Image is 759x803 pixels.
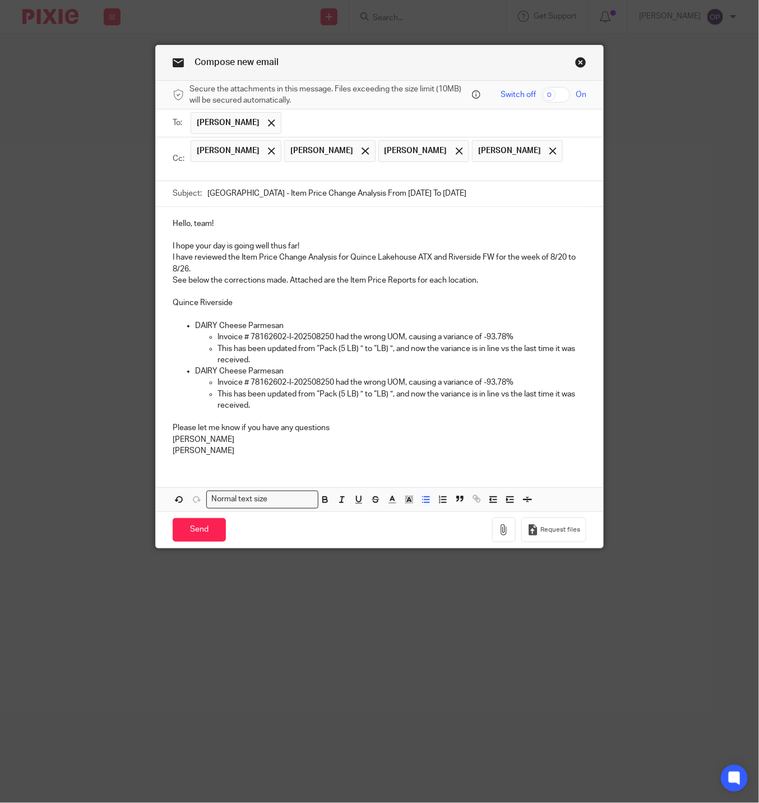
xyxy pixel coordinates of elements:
p: Quince Riverside [173,286,586,309]
button: Request files [521,518,586,543]
span: [PERSON_NAME] [290,145,353,156]
p: Invoice # 78162602-I-202508250 had the wrong UOM, causing a variance of -93.78% [217,377,586,388]
label: Subject: [173,188,202,199]
span: Normal text size [209,493,270,505]
p: This has been updated from “Pack (5 LB) ” to “LB) ”, and now the variance is in line vs the last ... [217,343,586,366]
span: On [576,89,586,100]
p: DAIRY Cheese Parmesan [195,320,586,331]
span: [PERSON_NAME] [197,145,260,156]
div: Search for option [206,491,318,508]
span: [PERSON_NAME] [478,145,541,156]
p: I have reviewed the Item Price Change Analysis for Quince Lakehouse ATX and Riverside FW for the ... [173,252,586,275]
p: This has been updated from “Pack (5 LB) ” to “LB) ”, and now the variance is in line vs the last ... [217,389,586,412]
span: [PERSON_NAME] [197,117,260,128]
p: See below the corrections made. Attached are the Item Price Reports for each location. [173,275,586,286]
span: Compose new email [195,58,279,67]
label: Cc: [173,153,185,164]
p: Invoice # 78162602-I-202508250 had the wrong UOM, causing a variance of -93.78% [217,331,586,343]
label: To: [173,117,185,128]
span: Switch off [501,89,536,100]
input: Search for option [271,493,312,505]
p: [PERSON_NAME] [173,434,586,445]
p: DAIRY Cheese Parmesan [195,366,586,377]
a: Close this dialog window [575,57,586,72]
span: Secure the attachments in this message. Files exceeding the size limit (10MB) will be secured aut... [189,84,469,107]
p: I hope your day is going well thus far! [173,229,586,252]
input: Send [173,518,226,542]
p: [PERSON_NAME] [173,445,586,456]
p: Please let me know if you have any questions [173,422,586,433]
span: Request files [540,525,580,534]
span: [PERSON_NAME] [385,145,447,156]
p: Hello, team! [173,218,586,229]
